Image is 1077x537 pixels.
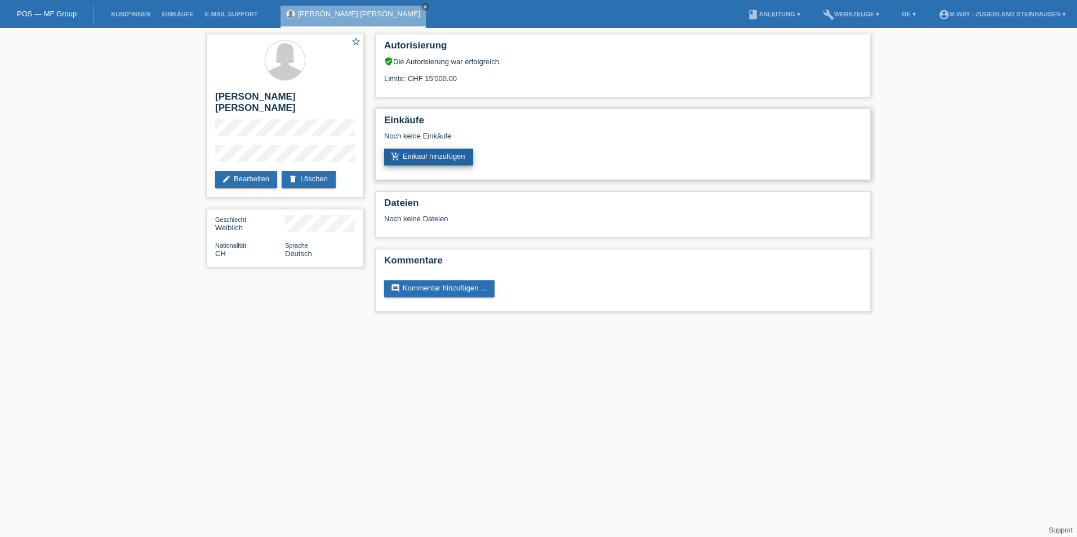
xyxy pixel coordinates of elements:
[391,152,400,161] i: add_shopping_cart
[199,11,264,17] a: E-Mail Support
[384,132,862,149] div: Noch keine Einkäufe
[384,66,862,83] div: Limite: CHF 15'000.00
[421,3,429,11] a: close
[384,280,495,297] a: commentKommentar hinzufügen ...
[742,11,805,17] a: bookAnleitung ▾
[384,57,393,66] i: verified_user
[215,249,226,258] span: Schweiz
[938,9,950,20] i: account_circle
[215,91,355,119] h2: [PERSON_NAME] [PERSON_NAME]
[384,255,862,272] h2: Kommentare
[215,215,285,232] div: Weiblich
[105,11,156,17] a: Kund*innen
[384,214,728,223] div: Noch keine Dateien
[422,4,428,10] i: close
[747,9,759,20] i: book
[288,174,297,184] i: delete
[896,11,921,17] a: DE ▾
[351,37,361,48] a: star_border
[215,216,246,223] span: Geschlecht
[17,10,77,18] a: POS — MF Group
[1049,526,1072,534] a: Support
[285,242,308,249] span: Sprache
[298,10,420,18] a: [PERSON_NAME] [PERSON_NAME]
[817,11,885,17] a: buildWerkzeuge ▾
[285,249,312,258] span: Deutsch
[384,57,862,66] div: Die Autorisierung war erfolgreich.
[222,174,231,184] i: edit
[384,198,862,214] h2: Dateien
[391,284,400,293] i: comment
[384,149,473,165] a: add_shopping_cartEinkauf hinzufügen
[282,171,336,188] a: deleteLöschen
[215,242,246,249] span: Nationalität
[215,171,277,188] a: editBearbeiten
[384,40,862,57] h2: Autorisierung
[823,9,834,20] i: build
[933,11,1071,17] a: account_circlem-way - Zugerland Steinhausen ▾
[384,115,862,132] h2: Einkäufe
[156,11,199,17] a: Einkäufe
[351,37,361,47] i: star_border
